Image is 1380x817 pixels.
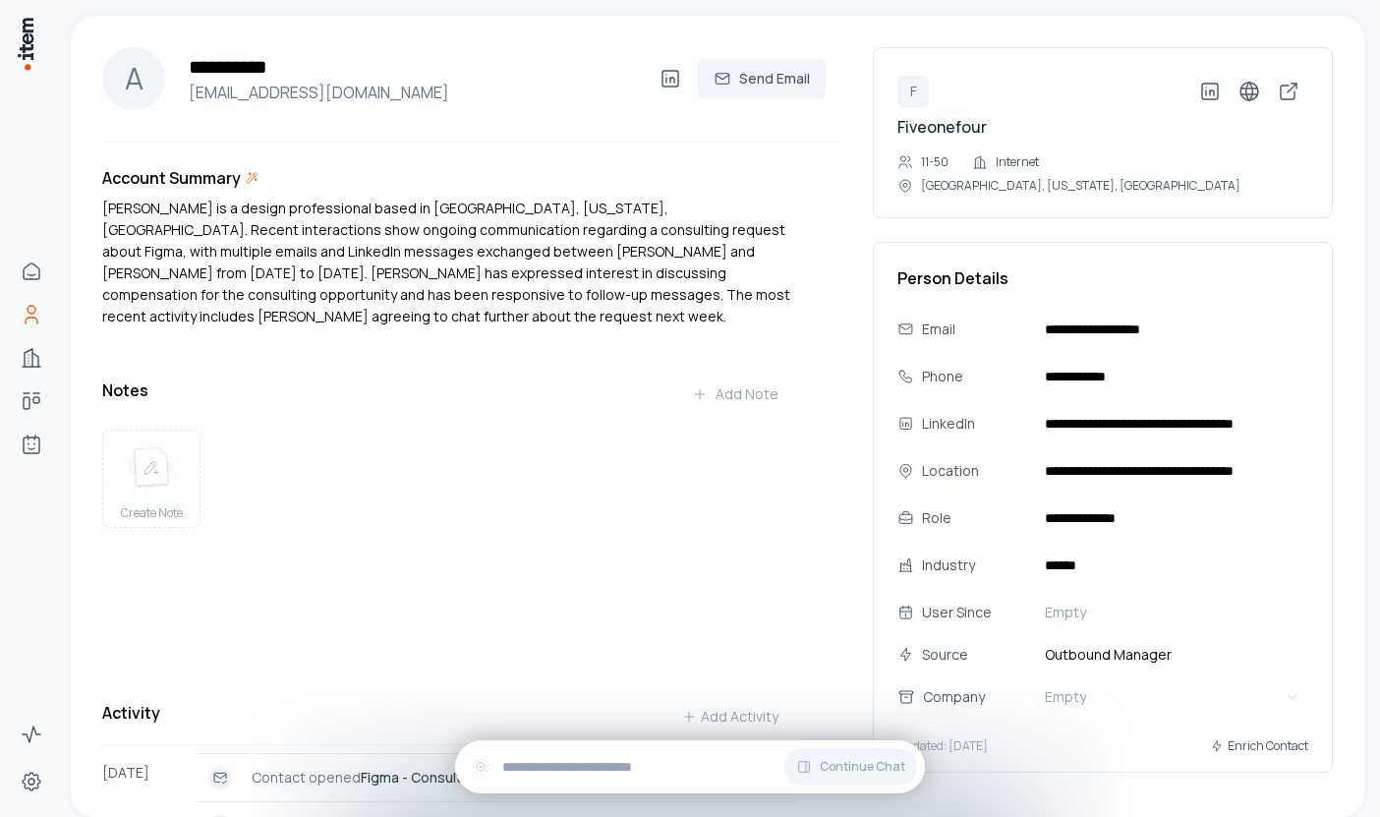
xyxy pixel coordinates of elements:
button: Send Email [698,59,826,98]
img: create note [128,446,175,490]
a: Agents [12,425,51,464]
div: Email [922,319,1029,340]
div: User Since [922,602,1029,623]
span: Outbound Manager [1037,644,1308,666]
div: Industry [922,554,1029,576]
button: create noteCreate Note [102,430,201,528]
span: Empty [1045,603,1086,622]
h3: Activity [102,701,160,725]
p: Updated: [DATE] [897,738,988,754]
div: Add Note [692,384,778,404]
div: Phone [922,366,1029,387]
a: Activity [12,715,51,754]
div: Location [922,460,1029,482]
a: People [12,295,51,334]
button: Enrich Contact [1210,729,1308,764]
button: Add Note [676,375,794,414]
p: 11-50 [921,154,949,170]
strong: Figma - Consulting Request [361,768,542,787]
p: [GEOGRAPHIC_DATA], [US_STATE], [GEOGRAPHIC_DATA] [921,178,1240,194]
span: Create Note [121,505,183,521]
div: LinkedIn [922,413,1029,435]
span: Empty [1045,687,1086,707]
a: Settings [12,762,51,801]
h3: Person Details [897,266,1308,290]
div: Continue Chat [455,740,925,793]
a: Home [12,252,51,291]
button: Empty [1037,681,1308,713]
p: Contact opened [252,768,726,788]
div: Role [922,507,1029,529]
h3: Account Summary [102,166,241,190]
a: Deals [12,381,51,421]
p: Internet [996,154,1039,170]
button: Continue Chat [784,748,917,786]
div: F [897,76,929,107]
span: Continue Chat [820,759,905,775]
div: A [102,47,165,110]
img: Item Brain Logo [16,16,35,72]
a: Companies [12,338,51,378]
button: Add Activity [665,697,794,736]
div: Company [923,686,1049,708]
h3: Notes [102,379,148,402]
a: Fiveonefour [897,116,987,138]
div: Source [922,644,1029,666]
button: Empty [1037,597,1308,628]
h4: [EMAIL_ADDRESS][DOMAIN_NAME] [181,81,651,104]
div: [PERSON_NAME] is a design professional based in [GEOGRAPHIC_DATA], [US_STATE], [GEOGRAPHIC_DATA].... [102,198,794,327]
